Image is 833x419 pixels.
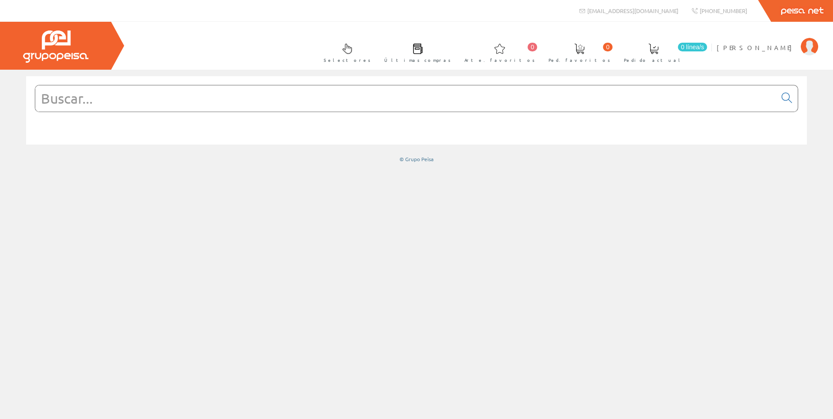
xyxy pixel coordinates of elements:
span: Ped. favoritos [549,56,610,64]
span: 0 línea/s [678,43,707,51]
span: Últimas compras [384,56,451,64]
span: [EMAIL_ADDRESS][DOMAIN_NAME] [587,7,678,14]
a: Selectores [315,36,375,68]
span: Arte. favoritos [464,56,535,64]
span: [PHONE_NUMBER] [700,7,747,14]
input: Buscar... [35,85,776,112]
span: 0 [528,43,537,51]
img: Grupo Peisa [23,30,88,63]
span: Selectores [324,56,371,64]
span: Pedido actual [624,56,683,64]
a: [PERSON_NAME] [717,36,818,44]
span: 0 [603,43,613,51]
div: © Grupo Peisa [26,155,807,163]
a: Últimas compras [376,36,455,68]
span: [PERSON_NAME] [717,43,796,52]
